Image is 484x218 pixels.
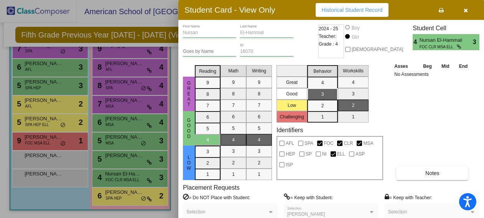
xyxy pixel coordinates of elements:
th: End [454,62,472,70]
button: Notes [396,166,468,180]
td: No Assessments [392,70,472,78]
span: Notes [425,170,440,176]
span: Nursan El-Hammali [420,36,462,44]
span: 4 [413,38,419,47]
span: FOC CLR MSA ELL [420,44,457,50]
span: 3 [473,38,479,47]
h3: Student Cell [413,25,479,32]
th: Beg [418,62,436,70]
th: Mid [437,62,454,70]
